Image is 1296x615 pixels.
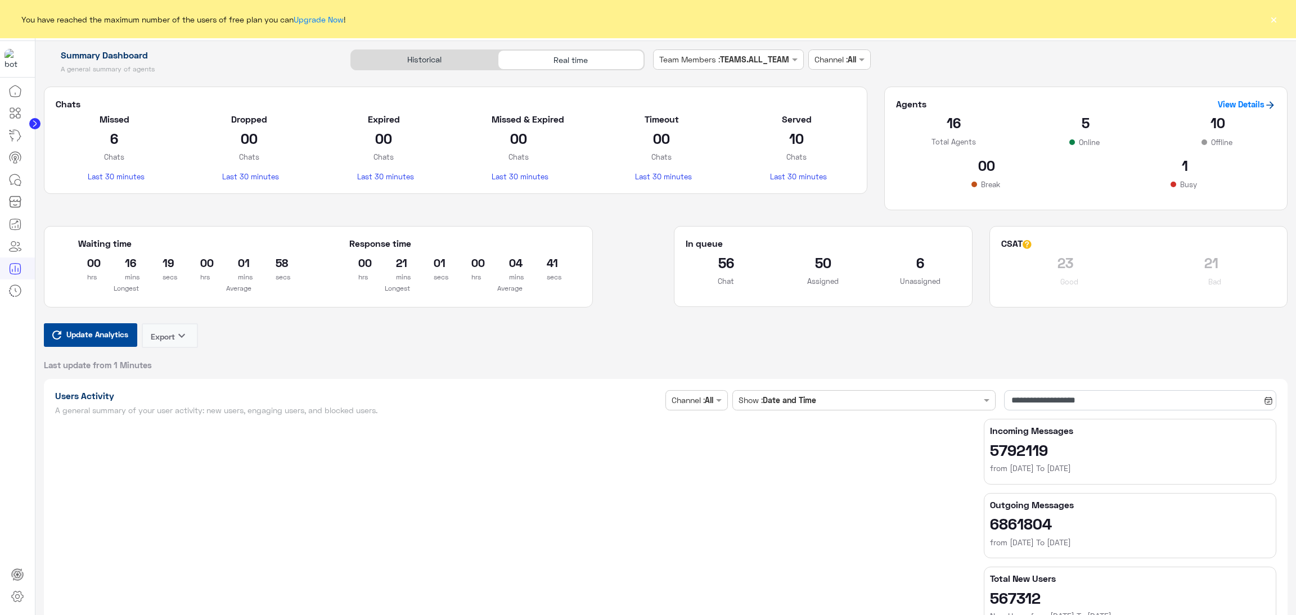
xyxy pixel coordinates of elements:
[358,272,360,283] p: hrs
[55,406,661,415] h5: A general summary of your user activity: new users, engaging users, and blocked users.
[990,425,1270,436] h5: Incoming Messages
[222,151,276,162] p: Chats
[64,327,131,342] span: Update Analytics
[1058,276,1081,287] p: Good
[896,114,1011,132] h2: 16
[1209,137,1235,148] p: Offline
[191,283,287,294] p: Average
[163,272,164,283] p: secs
[896,98,926,110] h5: Agents
[896,156,1078,174] h2: 00
[990,499,1270,510] h5: Outgoing Messages
[88,151,141,162] p: Chats
[56,98,856,110] h5: Chats
[990,589,1270,607] h2: 567312
[547,272,548,283] p: secs
[78,238,287,249] h5: Waiting time
[358,254,360,272] h2: 00
[294,15,344,24] a: Upgrade Now
[222,171,276,182] p: Last 30 minutes
[990,537,1270,548] h6: from [DATE] To [DATE]
[880,254,961,272] h2: 6
[349,283,445,294] p: Longest
[175,329,188,342] i: keyboard_arrow_down
[78,283,174,294] p: Longest
[990,514,1270,532] h2: 6861804
[492,114,545,125] h5: Missed & Expired
[349,238,411,249] h5: Response time
[276,254,277,272] h2: 58
[492,171,545,182] p: Last 30 minutes
[44,323,137,347] button: Update Analytics
[396,272,398,283] p: mins
[87,272,89,283] p: hrs
[990,463,1270,474] h6: from [DATE] To [DATE]
[44,359,152,370] span: Last update from 1 Minutes
[276,272,277,283] p: secs
[55,390,661,401] h1: Users Activity
[357,114,411,125] h5: Expired
[783,254,863,272] h2: 50
[770,114,823,125] h5: Served
[88,171,141,182] p: Last 30 minutes
[686,254,766,272] h2: 56
[635,129,688,147] h2: 00
[770,129,823,147] h2: 10
[492,129,545,147] h2: 00
[222,114,276,125] h5: Dropped
[1178,179,1199,190] p: Busy
[770,151,823,162] p: Chats
[238,272,240,283] p: mins
[471,254,473,272] h2: 00
[509,254,511,272] h2: 04
[770,171,823,182] p: Last 30 minutes
[357,129,411,147] h2: 00
[498,50,644,70] div: Real time
[1147,254,1276,272] h2: 21
[1268,13,1279,25] button: ×
[1206,276,1223,287] p: Bad
[635,151,688,162] p: Chats
[686,275,766,287] p: Chat
[492,151,545,162] p: Chats
[1094,156,1276,174] h2: 1
[635,171,688,182] p: Last 30 minutes
[142,323,198,348] button: Exportkeyboard_arrow_down
[509,272,511,283] p: mins
[471,272,473,283] p: hrs
[434,254,435,272] h2: 01
[357,171,411,182] p: Last 30 minutes
[635,114,688,125] h5: Timeout
[200,254,202,272] h2: 00
[783,275,863,287] p: Assigned
[547,254,548,272] h2: 41
[1077,137,1102,148] p: Online
[1001,238,1032,249] h5: CSAT
[990,441,1270,459] h2: 5792119
[434,272,435,283] p: secs
[396,254,398,272] h2: 21
[880,275,961,287] p: Unassigned
[351,50,497,70] div: Historical
[163,254,164,272] h2: 19
[87,254,89,272] h2: 00
[357,151,411,162] p: Chats
[462,283,559,294] p: Average
[1218,99,1276,109] a: View Details
[44,65,338,74] h5: A general summary of agents
[896,136,1011,147] p: Total Agents
[4,49,25,69] img: 1403182699927242
[1160,114,1276,132] h2: 10
[1001,254,1130,272] h2: 23
[21,13,345,25] span: You have reached the maximum number of the users of free plan you can !
[125,254,127,272] h2: 16
[686,238,723,249] h5: In queue
[990,573,1270,584] h5: Total New Users
[979,179,1002,190] p: Break
[1028,114,1144,132] h2: 5
[88,114,141,125] h5: Missed
[125,272,127,283] p: mins
[222,129,276,147] h2: 00
[44,49,338,61] h1: Summary Dashboard
[238,254,240,272] h2: 01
